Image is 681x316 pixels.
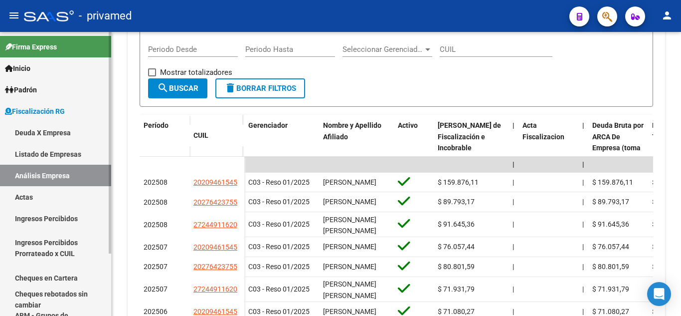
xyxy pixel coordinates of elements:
button: Buscar [148,78,207,98]
span: Acta Fiscalizacion [522,121,564,141]
span: $ 159.876,11 [592,178,633,186]
span: | [512,178,514,186]
span: [PERSON_NAME] [323,263,376,271]
span: | [582,178,584,186]
span: 202507 [144,263,168,271]
span: $ 76.057,44 [592,243,629,251]
span: [PERSON_NAME] [323,308,376,316]
span: $ 71.931,79 [592,285,629,293]
span: [PERSON_NAME] [PERSON_NAME] [323,280,376,300]
span: | [582,198,584,206]
datatable-header-cell: | [578,115,588,182]
span: 202508 [144,178,168,186]
span: 202508 [144,221,168,229]
span: | [582,308,584,316]
span: C03 - Reso 01/2025 [248,198,310,206]
span: | [512,285,514,293]
span: | [582,263,584,271]
span: [PERSON_NAME] [323,243,376,251]
span: | [582,121,584,129]
span: Inicio [5,63,30,74]
mat-icon: search [157,82,169,94]
span: $ 91.645,36 [592,220,629,228]
span: Período [144,121,169,129]
span: 27244911620 [193,285,237,293]
span: $ 89.793,17 [438,198,475,206]
span: [PERSON_NAME] [323,198,376,206]
span: 202507 [144,285,168,293]
span: Mostrar totalizadores [160,66,232,78]
datatable-header-cell: Período [140,115,189,157]
span: 202507 [144,243,168,251]
datatable-header-cell: Activo [394,115,434,182]
div: Open Intercom Messenger [647,282,671,306]
span: Deuda Bruta por ARCA De Empresa (toma en cuenta todos los afiliados) [592,121,644,175]
span: | [582,160,584,168]
span: 20209461545 [193,308,237,316]
datatable-header-cell: | [509,115,518,182]
span: 20276423755 [193,198,237,206]
span: Activo [398,121,418,129]
span: Buscar [157,84,198,93]
span: CUIL [193,131,208,139]
mat-icon: person [661,9,673,21]
span: Seleccionar Gerenciador [342,45,423,54]
span: $ 71.931,79 [438,285,475,293]
datatable-header-cell: CUIL [189,125,244,146]
span: Borrar Filtros [224,84,296,93]
span: [PERSON_NAME] [323,178,376,186]
span: $ 89.793,17 [592,198,629,206]
span: Padrón [5,84,37,95]
datatable-header-cell: Nombre y Apellido Afiliado [319,115,394,182]
span: | [512,308,514,316]
span: | [512,220,514,228]
span: $ 91.645,36 [438,220,475,228]
span: $ 159.876,11 [438,178,479,186]
span: C03 - Reso 01/2025 [248,308,310,316]
datatable-header-cell: Acta Fiscalizacion [518,115,578,182]
span: Nombre y Apellido Afiliado [323,121,381,141]
datatable-header-cell: Gerenciador [244,115,319,182]
button: Borrar Filtros [215,78,305,98]
span: $ 71.080,27 [592,308,629,316]
span: $ 76.057,44 [438,243,475,251]
span: C03 - Reso 01/2025 [248,178,310,186]
span: [PERSON_NAME] de Fiscalización e Incobrable [438,121,501,152]
span: Firma Express [5,41,57,52]
span: $ 80.801,59 [592,263,629,271]
mat-icon: delete [224,82,236,94]
span: | [512,198,514,206]
span: C03 - Reso 01/2025 [248,243,310,251]
span: 202508 [144,198,168,206]
span: | [512,160,514,168]
span: 20209461545 [193,243,237,251]
span: Gerenciador [248,121,288,129]
span: C03 - Reso 01/2025 [248,263,310,271]
span: | [512,263,514,271]
span: Fiscalización RG [5,106,65,117]
span: 27244911620 [193,221,237,229]
mat-icon: menu [8,9,20,21]
span: - privamed [79,5,132,27]
span: 202506 [144,308,168,316]
span: C03 - Reso 01/2025 [248,220,310,228]
datatable-header-cell: Deuda Bruta por ARCA De Empresa (toma en cuenta todos los afiliados) [588,115,648,182]
span: C03 - Reso 01/2025 [248,285,310,293]
span: $ 80.801,59 [438,263,475,271]
span: $ 71.080,27 [438,308,475,316]
span: 20209461545 [193,178,237,186]
span: | [512,121,514,129]
span: | [512,243,514,251]
span: [PERSON_NAME] [PERSON_NAME] [323,216,376,235]
span: | [582,243,584,251]
span: 20276423755 [193,263,237,271]
datatable-header-cell: Deuda Bruta Neto de Fiscalización e Incobrable [434,115,509,182]
span: | [582,220,584,228]
span: | [582,285,584,293]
